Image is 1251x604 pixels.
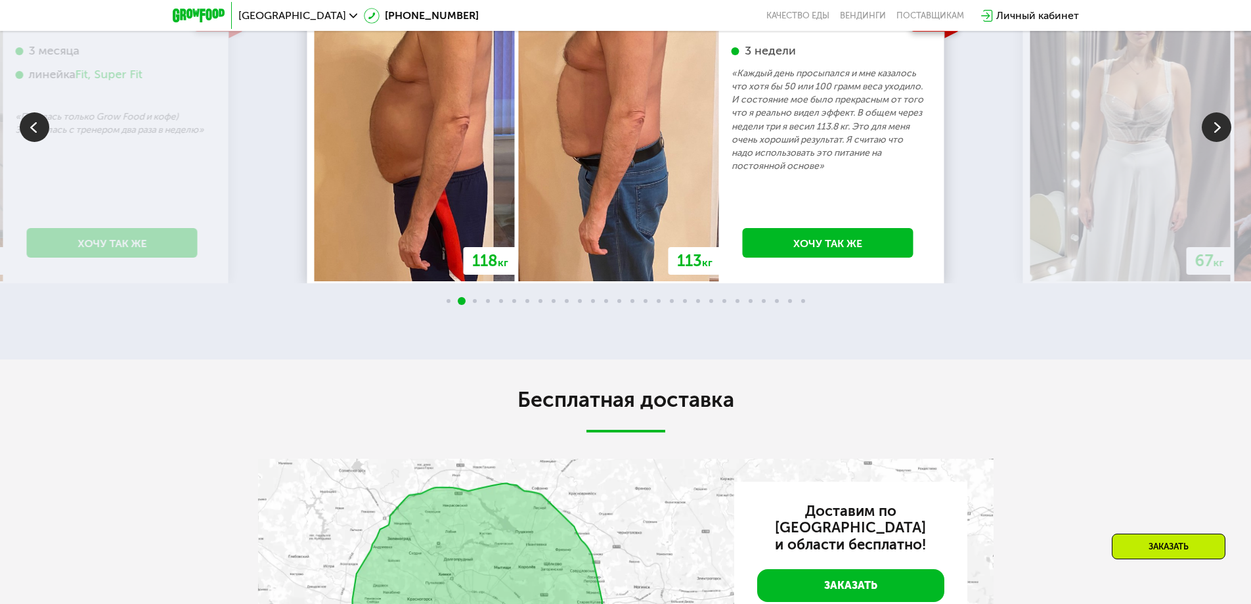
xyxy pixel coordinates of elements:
span: кг [1214,256,1224,269]
span: [GEOGRAPHIC_DATA] [238,11,346,21]
div: линейка [16,67,209,82]
div: 3 месяца [16,43,209,58]
div: 3 недели [732,43,925,58]
a: Хочу так же [27,228,198,258]
span: кг [498,256,508,269]
div: 118 [464,247,517,275]
img: Slide right [1202,112,1231,142]
div: Заказать [1112,534,1225,559]
div: поставщикам [896,11,964,21]
a: [PHONE_NUMBER] [364,8,479,24]
div: 113 [669,247,721,275]
img: Slide left [20,112,49,142]
h2: Бесплатная доставка [258,386,994,413]
div: 67 [1187,247,1233,275]
a: Хочу так же [743,228,913,258]
p: «Каждый день просыпался и мне казалось что хотя бы 50 или 100 грамм веса уходило. И состояние мое... [732,67,925,172]
p: «Питалась только Grow Food и кофе) Занималась с тренером два раза в неделю» [16,110,209,137]
a: Качество еды [766,11,829,21]
h3: Доставим по [GEOGRAPHIC_DATA] и области бесплатно! [757,503,944,554]
div: Личный кабинет [996,8,1079,24]
a: Заказать [757,569,944,602]
span: кг [702,256,713,269]
div: Fit, Super Fit [76,67,143,82]
a: Вендинги [840,11,886,21]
